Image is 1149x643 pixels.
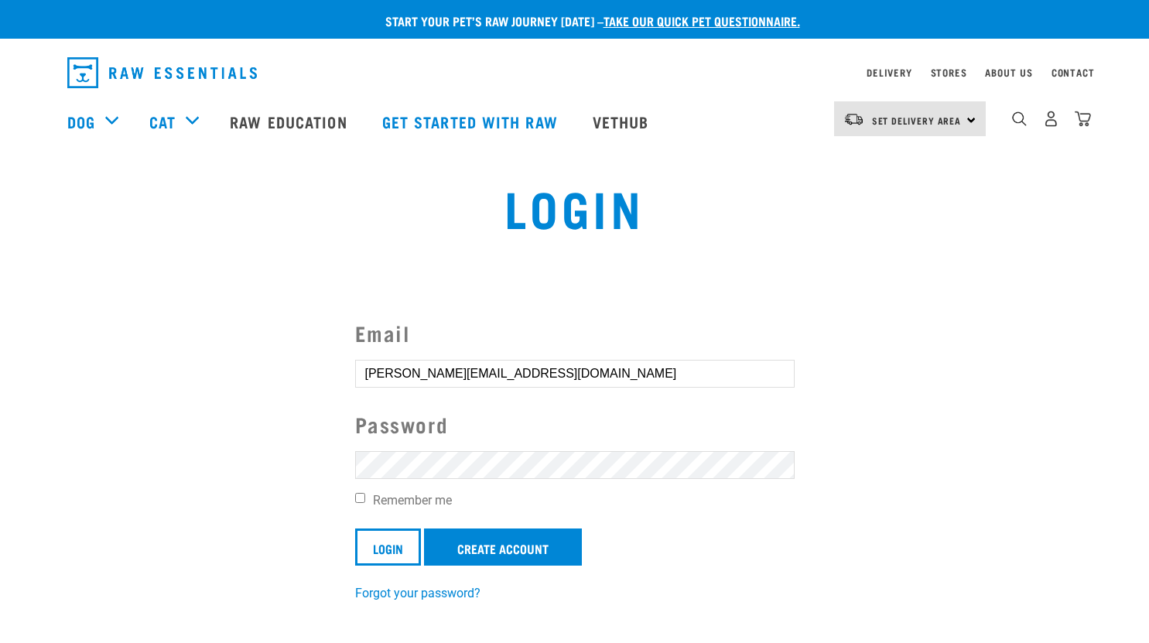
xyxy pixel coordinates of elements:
[985,70,1032,75] a: About Us
[931,70,967,75] a: Stores
[1052,70,1095,75] a: Contact
[355,586,480,600] a: Forgot your password?
[577,91,669,152] a: Vethub
[55,51,1095,94] nav: dropdown navigation
[1012,111,1027,126] img: home-icon-1@2x.png
[1075,111,1091,127] img: home-icon@2x.png
[220,179,930,234] h1: Login
[67,110,95,133] a: Dog
[604,17,800,24] a: take our quick pet questionnaire.
[843,112,864,126] img: van-moving.png
[67,57,257,88] img: Raw Essentials Logo
[1043,111,1059,127] img: user.png
[367,91,577,152] a: Get started with Raw
[214,91,366,152] a: Raw Education
[355,409,795,440] label: Password
[355,491,795,510] label: Remember me
[872,118,962,123] span: Set Delivery Area
[355,493,365,503] input: Remember me
[867,70,911,75] a: Delivery
[355,528,421,566] input: Login
[149,110,176,133] a: Cat
[355,317,795,349] label: Email
[424,528,582,566] a: Create Account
